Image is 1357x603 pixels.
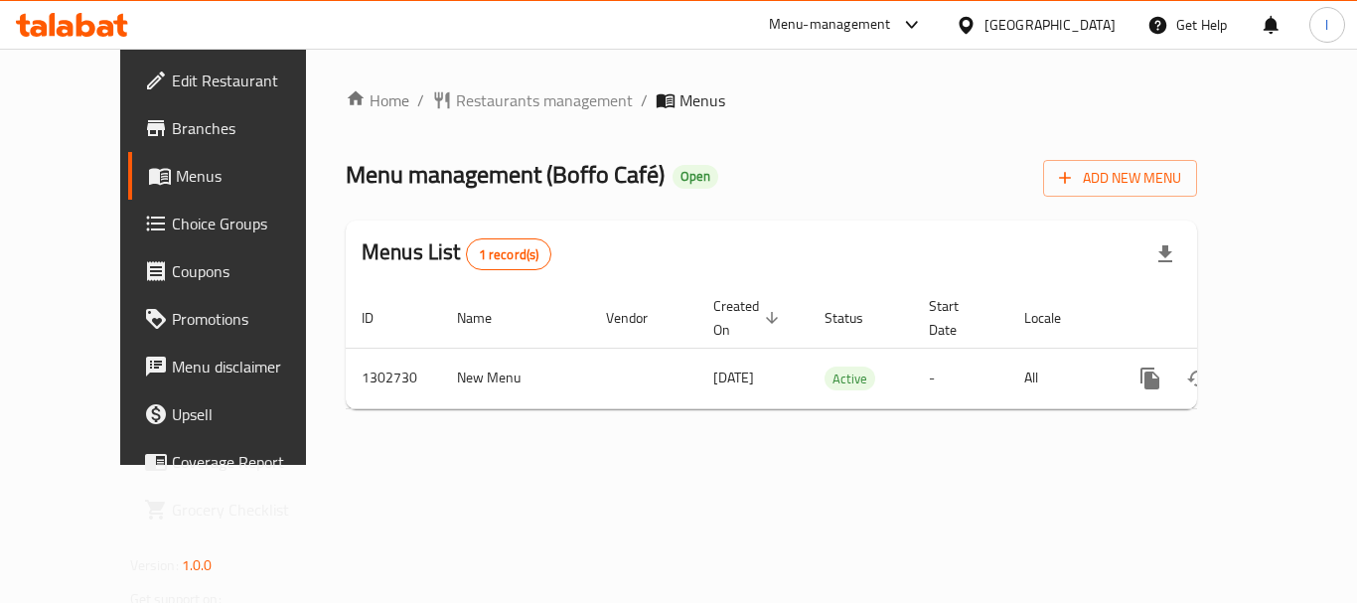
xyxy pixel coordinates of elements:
[128,104,347,152] a: Branches
[713,294,785,342] span: Created On
[769,13,891,37] div: Menu-management
[1174,355,1222,402] button: Change Status
[128,438,347,486] a: Coverage Report
[457,306,518,330] span: Name
[172,116,331,140] span: Branches
[128,152,347,200] a: Menus
[606,306,674,330] span: Vendor
[713,365,754,390] span: [DATE]
[128,390,347,438] a: Upsell
[128,200,347,247] a: Choice Groups
[128,486,347,533] a: Grocery Checklist
[673,168,718,185] span: Open
[825,367,875,390] div: Active
[172,259,331,283] span: Coupons
[346,88,1197,112] nav: breadcrumb
[182,552,213,578] span: 1.0.0
[172,402,331,426] span: Upsell
[417,88,424,112] li: /
[362,306,399,330] span: ID
[679,88,725,112] span: Menus
[346,348,441,408] td: 1302730
[130,552,179,578] span: Version:
[172,212,331,235] span: Choice Groups
[929,294,984,342] span: Start Date
[128,343,347,390] a: Menu disclaimer
[641,88,648,112] li: /
[673,165,718,189] div: Open
[172,498,331,522] span: Grocery Checklist
[1043,160,1197,197] button: Add New Menu
[1141,230,1189,278] div: Export file
[346,288,1333,409] table: enhanced table
[984,14,1116,36] div: [GEOGRAPHIC_DATA]
[362,237,551,270] h2: Menus List
[346,152,665,197] span: Menu management ( Boffo Café )
[128,295,347,343] a: Promotions
[1008,348,1111,408] td: All
[466,238,552,270] div: Total records count
[1325,14,1328,36] span: l
[172,450,331,474] span: Coverage Report
[172,307,331,331] span: Promotions
[172,355,331,378] span: Menu disclaimer
[176,164,331,188] span: Menus
[1127,355,1174,402] button: more
[1111,288,1333,349] th: Actions
[825,368,875,390] span: Active
[825,306,889,330] span: Status
[1059,166,1181,191] span: Add New Menu
[913,348,1008,408] td: -
[128,57,347,104] a: Edit Restaurant
[128,247,347,295] a: Coupons
[346,88,409,112] a: Home
[432,88,633,112] a: Restaurants management
[172,69,331,92] span: Edit Restaurant
[441,348,590,408] td: New Menu
[467,245,551,264] span: 1 record(s)
[1024,306,1087,330] span: Locale
[456,88,633,112] span: Restaurants management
